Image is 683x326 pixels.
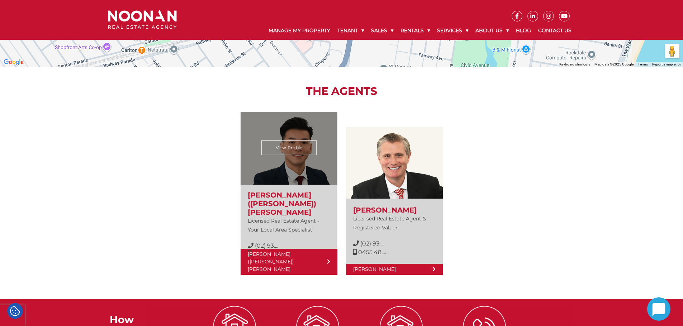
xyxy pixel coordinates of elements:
span: (02) 93.... [360,240,384,247]
a: Click to reveal phone number [255,242,278,249]
a: Blog [512,21,535,40]
div: Cookie Settings [7,303,23,319]
a: Sales [367,21,397,40]
a: Contact Us [535,21,575,40]
h2: The Agents [127,85,557,98]
a: [PERSON_NAME] ([PERSON_NAME]) [PERSON_NAME] [241,249,337,275]
a: Terms (opens in new tab) [638,62,648,66]
a: Rentals [397,21,433,40]
a: Click to reveal phone number [358,249,386,256]
a: Manage My Property [265,21,334,40]
span: Map data ©2025 Google [594,62,634,66]
span: (02) 93.... [255,242,278,249]
img: Noonan Real Estate Agency [108,10,177,29]
a: [PERSON_NAME] [346,264,443,275]
img: Google [2,58,25,67]
h3: [PERSON_NAME] [353,206,436,214]
a: View Profile [261,140,317,155]
p: Licensed Real Estate Agent & Registered Valuer [353,214,436,232]
a: About Us [472,21,512,40]
a: Tenant [334,21,367,40]
span: 0455 48.... [358,249,386,256]
a: Click to reveal phone number [360,240,384,247]
p: Licensed Real Estate Agent - Your Local Area Specialist [248,216,330,234]
button: Drag Pegman onto the map to open Street View [665,44,679,58]
a: Report a map error [652,62,681,66]
h3: [PERSON_NAME] ([PERSON_NAME]) [PERSON_NAME] [248,191,330,216]
a: Services [433,21,472,40]
a: Open this area in Google Maps (opens a new window) [2,58,25,67]
button: Keyboard shortcuts [559,62,590,67]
